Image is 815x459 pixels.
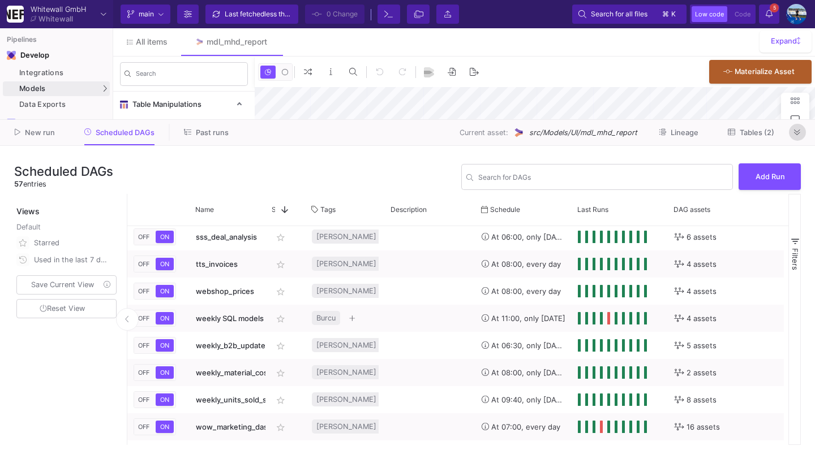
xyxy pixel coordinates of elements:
[272,205,275,214] span: Star
[196,128,229,137] span: Past runs
[121,5,170,24] button: main
[16,275,117,295] button: Save Current View
[709,60,812,84] button: Materialize Asset
[695,10,724,18] span: Low code
[156,421,174,433] button: ON
[158,233,171,241] span: ON
[196,232,257,241] span: sss_deal_analysis
[136,285,152,297] button: OFF
[136,287,152,295] span: OFF
[3,97,110,112] a: Data Exports
[196,422,293,431] span: wow_marketing_dashboard
[19,84,46,93] span: Models
[316,413,376,440] span: [PERSON_NAME]
[482,278,565,305] div: At 08:00, every day
[196,259,238,269] span: tts_invoices
[671,7,676,21] span: k
[740,128,774,137] span: Tables (2)
[136,369,152,376] span: OFF
[591,6,647,23] span: Search for all files
[20,119,94,128] div: Lineage
[136,314,152,322] span: OFF
[136,366,152,379] button: OFF
[156,258,174,270] button: ON
[136,339,152,352] button: OFF
[274,285,288,298] mat-icon: star_border
[482,305,565,332] div: At 11:00, only [DATE]
[529,127,637,138] span: src/Models/UI/mdl_mhd_report
[687,414,720,440] span: 16 assets
[687,387,717,413] span: 8 assets
[158,396,171,404] span: ON
[786,4,807,24] img: AEdFTp4_RXFoBzJxSaYPMZp7Iyigz82078j9C0hFtL5t=s96-c
[136,423,152,431] span: OFF
[158,287,171,295] span: ON
[14,194,121,217] div: Views
[577,205,608,214] span: Last Runs
[490,205,520,214] span: Schedule
[791,248,800,270] span: Filters
[692,6,727,22] button: Low code
[513,127,525,138] img: UI Model
[19,68,107,77] div: Integrations
[320,205,336,214] span: Tags
[113,92,255,117] mat-expansion-panel-header: Table Manipulations
[264,10,335,18] span: less than a minute ago
[136,258,152,270] button: OFF
[19,100,107,109] div: Data Exports
[14,179,113,189] div: entries
[274,339,288,353] mat-icon: star_border
[31,6,86,13] div: Whitewall GmbH
[25,128,55,137] span: New run
[158,341,171,349] span: ON
[170,124,242,141] button: Past runs
[156,312,174,324] button: ON
[572,5,687,24] button: Search for all files⌘k
[482,332,565,359] div: At 06:30, only [DATE]
[7,51,16,60] img: Navigation icon
[20,51,37,60] div: Develop
[136,231,152,243] button: OFF
[136,396,152,404] span: OFF
[3,114,110,132] a: Navigation iconLineage
[225,6,293,23] div: Last fetched
[714,124,788,141] button: Tables (2)
[7,119,16,128] img: Navigation icon
[128,100,201,109] span: Table Manipulations
[1,124,68,141] button: New run
[460,127,508,138] span: Current asset:
[38,15,73,23] div: Whitewall
[391,205,427,214] span: Description
[735,10,750,18] span: Code
[316,359,376,386] span: [PERSON_NAME]
[482,360,565,386] div: At 08:00, only [DATE]
[687,360,717,386] span: 2 assets
[316,250,376,277] span: [PERSON_NAME]
[662,7,669,21] span: ⌘
[156,393,174,406] button: ON
[34,235,110,252] div: Starred
[96,128,155,137] span: Scheduled DAGs
[274,258,288,271] mat-icon: star_border
[207,37,267,46] div: mdl_mhd_report
[739,163,801,190] button: Add Run
[735,67,795,76] span: Materialize Asset
[196,341,265,350] span: weekly_b2b_update
[274,421,288,434] mat-icon: star_border
[687,305,717,332] span: 4 assets
[196,368,274,377] span: weekly_material_costs
[478,175,728,183] input: Search...
[136,233,152,241] span: OFF
[274,231,288,244] mat-icon: star_border
[687,224,717,250] span: 6 assets
[158,369,171,376] span: ON
[731,6,754,22] button: Code
[674,205,710,214] span: DAG assets
[274,393,288,407] mat-icon: star_border
[316,223,376,250] span: [PERSON_NAME]
[756,172,785,181] span: Add Run
[14,180,23,188] span: 57
[158,423,171,431] span: ON
[156,231,174,243] button: ON
[16,222,119,235] div: Default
